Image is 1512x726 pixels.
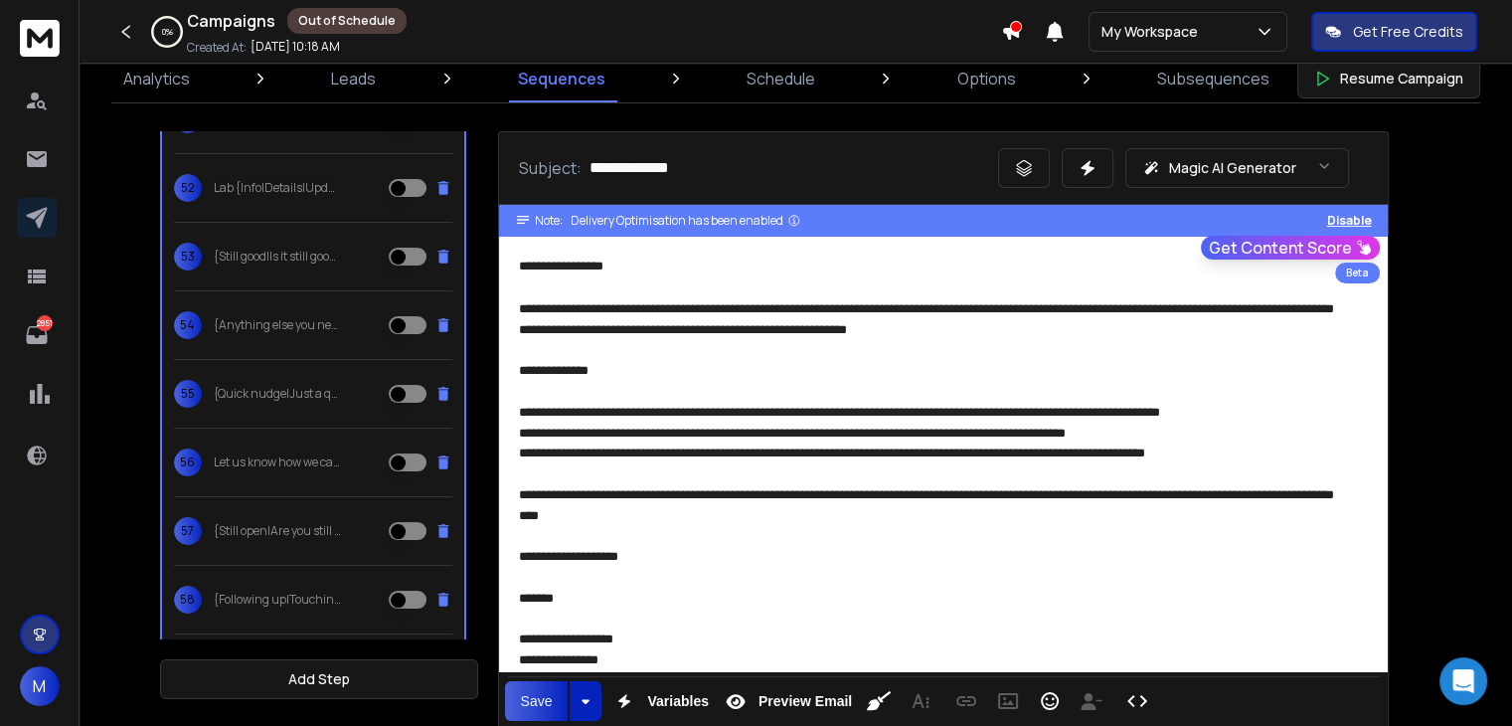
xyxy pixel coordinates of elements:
[174,174,202,202] span: 52
[1157,67,1269,91] p: Subsequences
[1201,236,1380,260] button: Get Content Score
[1168,158,1295,178] p: Magic AI Generator
[214,386,341,402] p: {Quick nudge|Just a quick follow-up|A gentle reminder} on {info|the details} we discussed
[174,380,202,408] span: 55
[518,67,605,91] p: Sequences
[1327,213,1372,229] button: Disable
[331,67,376,91] p: Leads
[214,249,341,265] p: {Still good|Is it still good|Are we still good} to move {forward?|on?}
[1145,55,1281,102] a: Subsequences
[160,659,478,699] button: Add Step
[860,681,898,721] button: Clean HTML
[1311,12,1477,52] button: Get Free Credits
[214,180,341,196] p: Lab {Info|Details|Update}
[535,213,563,229] span: Note:
[717,681,856,721] button: Preview Email
[747,67,815,91] p: Schedule
[1439,657,1487,705] div: Open Intercom Messenger
[506,55,617,102] a: Sequences
[1353,22,1463,42] p: Get Free Credits
[20,666,60,706] button: M
[162,26,173,38] p: 0 %
[17,315,57,355] a: 2851
[214,454,341,470] p: Let us know how we can {help|assist|support|aid}
[214,317,341,333] p: {Anything else you need from us?|Need anything else from [GEOGRAPHIC_DATA]?|Is there more you nee...
[37,315,53,331] p: 2851
[902,681,939,721] button: More Text
[174,243,202,271] span: 53
[735,55,827,102] a: Schedule
[287,8,407,34] div: Out of Schedule
[251,39,340,55] p: [DATE] 10:18 AM
[1335,263,1380,283] div: Beta
[605,681,713,721] button: Variables
[989,681,1027,721] button: Insert Image (Ctrl+P)
[319,55,388,102] a: Leads
[1031,681,1069,721] button: Emoticons
[187,9,275,33] h1: Campaigns
[945,55,1028,102] a: Options
[174,449,202,476] span: 56
[1297,59,1480,98] button: Resume Campaign
[174,517,202,545] span: 57
[1118,681,1156,721] button: Code View
[214,592,341,608] p: {Following up|Touching base} on a {time|chance} to {connect|talk}
[174,586,202,614] span: 58
[643,693,713,710] span: Variables
[519,156,582,180] p: Subject:
[505,681,569,721] button: Save
[571,213,801,229] div: Delivery Optimisation has been enabled
[947,681,985,721] button: Insert Link (Ctrl+K)
[1125,148,1349,188] button: Magic AI Generator
[214,523,341,539] p: {Still open|Are you still open} to a quick call?
[755,693,856,710] span: Preview Email
[1101,22,1206,42] p: My Workspace
[123,67,190,91] p: Analytics
[187,40,247,56] p: Created At:
[111,55,202,102] a: Analytics
[174,311,202,339] span: 54
[957,67,1016,91] p: Options
[1073,681,1110,721] button: Insert Unsubscribe Link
